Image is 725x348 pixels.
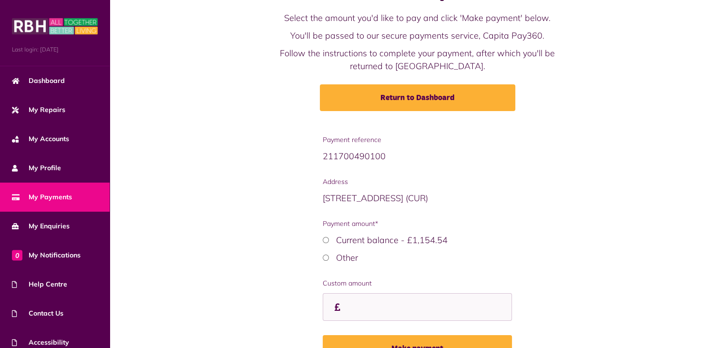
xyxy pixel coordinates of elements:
span: 211700490100 [323,151,386,162]
label: Current balance - £1,154.54 [336,235,448,246]
span: Payment amount* [323,219,512,229]
span: Help Centre [12,279,67,289]
span: My Enquiries [12,221,70,231]
span: Contact Us [12,308,63,318]
span: Payment reference [323,135,512,145]
a: Return to Dashboard [320,84,515,111]
span: Dashboard [12,76,65,86]
span: My Repairs [12,105,65,115]
label: Other [336,252,358,263]
p: Follow the instructions to complete your payment, after which you'll be returned to [GEOGRAPHIC_D... [273,47,562,72]
span: Last login: [DATE] [12,45,98,54]
img: MyRBH [12,17,98,36]
span: 0 [12,250,22,260]
p: You'll be passed to our secure payments service, Capita Pay360. [273,29,562,42]
span: Address [323,177,512,187]
span: My Accounts [12,134,69,144]
label: Custom amount [323,278,512,288]
span: [STREET_ADDRESS] (CUR) [323,193,428,204]
span: My Notifications [12,250,81,260]
span: Accessibility [12,338,69,348]
span: My Payments [12,192,72,202]
p: Select the amount you'd like to pay and click 'Make payment' below. [273,11,562,24]
span: My Profile [12,163,61,173]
